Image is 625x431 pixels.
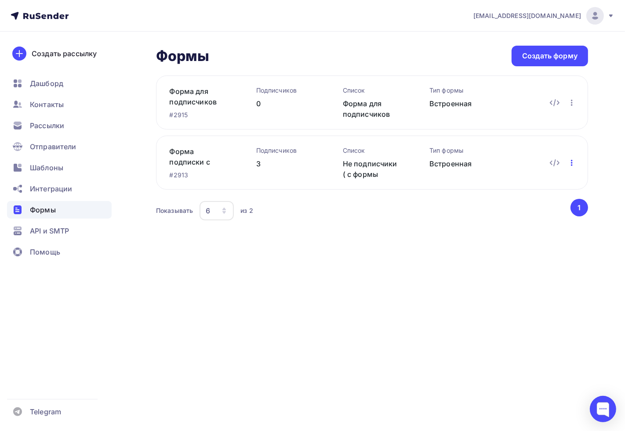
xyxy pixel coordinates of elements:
[473,7,614,25] a: [EMAIL_ADDRESS][DOMAIN_NAME]
[429,86,488,95] div: Тип формы
[7,117,112,134] a: Рассылки
[170,171,228,180] div: #2913
[170,146,228,167] a: Форма подписки с сайта не подписчики
[7,138,112,155] a: Отправители
[256,86,315,95] div: Подписчиков
[7,96,112,113] a: Контакты
[7,159,112,176] a: Шаблоны
[156,47,210,65] h2: Формы
[473,11,581,20] span: [EMAIL_ADDRESS][DOMAIN_NAME]
[429,158,488,169] div: Встроенная
[30,120,64,131] span: Рассылки
[32,48,97,59] div: Создать рассылку
[570,199,588,216] button: Go to page 1
[343,146,401,155] div: Список
[30,205,56,215] span: Формы
[156,206,193,215] div: Показывать
[206,205,210,216] div: 6
[429,98,488,109] div: Встроенная
[30,78,63,89] span: Дашборд
[170,86,228,107] a: Форма для подписчиков для подтверждентя
[429,146,488,155] div: Тип формы
[30,99,64,110] span: Контакты
[343,158,401,180] div: Не подписчики ( с формы подписки сюда падают)
[522,51,578,61] div: Создать форму
[256,146,315,155] div: Подписчиков
[343,86,401,95] div: Список
[30,406,61,417] span: Telegram
[256,98,315,109] div: 0
[30,183,72,194] span: Интеграции
[569,199,589,216] ul: Pagination
[30,162,63,173] span: Шаблоны
[30,226,69,236] span: API и SMTP
[256,158,315,169] div: 3
[7,201,112,219] a: Формы
[199,201,234,221] button: 6
[7,75,112,92] a: Дашборд
[343,98,401,119] div: Форма для подписчиков для подтверждения подписки
[170,111,228,119] div: #2915
[30,141,76,152] span: Отправители
[30,247,60,257] span: Помощь
[240,206,253,215] div: из 2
